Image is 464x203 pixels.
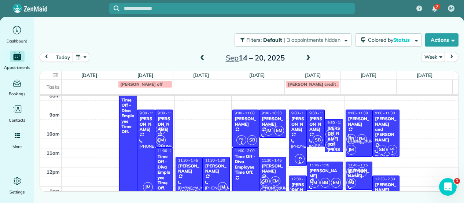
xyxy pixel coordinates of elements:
[3,175,31,196] a: Settings
[4,64,30,71] span: Appointments
[393,37,411,43] span: Status
[325,140,335,150] span: JM
[156,129,165,136] small: 1
[231,33,351,47] a: Filters: Default | 3 appointments hidden
[137,72,153,78] a: [DATE]
[158,111,177,115] span: 9:00 - 11:00
[109,5,119,11] button: Focus search
[235,148,255,153] span: 11:00 - 3:00
[12,143,22,150] span: More
[346,145,356,155] span: JM
[421,52,445,62] button: Week
[320,178,330,188] span: BB
[139,116,153,132] div: [PERSON_NAME]
[235,116,257,127] div: [PERSON_NAME]
[120,81,162,87] span: [PERSON_NAME] off
[49,112,60,118] span: 9am
[357,134,367,144] span: EM
[226,53,239,62] span: Sep
[10,188,25,196] span: Settings
[348,163,368,167] span: 11:45 - 1:15
[361,72,376,78] a: [DATE]
[53,52,73,62] button: today
[159,126,163,130] span: DS
[47,131,60,137] span: 10am
[270,176,280,186] span: EM
[49,188,60,194] span: 1pm
[157,154,171,191] div: Time Off - Diva Employee Time Off.
[218,182,228,192] span: JM
[209,54,301,62] h2: 14 – 20, 2025
[291,177,311,181] span: 12:30 - 2:15
[368,37,412,43] span: Colored by
[309,111,329,115] span: 9:00 - 11:00
[375,182,397,193] div: [PERSON_NAME]
[309,116,323,132] div: [PERSON_NAME]
[194,189,198,193] span: DS
[288,81,371,87] span: [PERSON_NAME] credit .75 from [DATE].
[140,111,157,115] span: 9:00 - 1:30
[205,158,225,163] span: 11:30 - 1:30
[290,186,299,196] span: SB
[7,37,27,45] span: Dashboard
[193,72,209,78] a: [DATE]
[325,129,335,139] span: BB
[417,72,432,78] a: [DATE]
[121,97,135,134] div: Time Off - Diva Employee Time Off.
[291,111,311,115] span: 9:00 - 12:00
[158,148,177,153] span: 11:00 - 3:00
[156,135,166,145] span: EM
[3,24,31,45] a: Dashboard
[346,178,356,188] span: EM
[264,126,273,136] span: JM
[235,154,257,175] div: Time Off - Diva Employee Time Off.
[263,37,283,43] span: Default
[445,52,459,62] button: next
[375,177,395,181] span: 12:30 - 2:30
[357,167,367,177] span: BB
[9,117,25,124] span: Contacts
[454,178,460,184] span: 1
[47,150,60,156] span: 11am
[263,189,267,193] span: DS
[246,37,262,43] span: Filters:
[449,5,454,11] span: JM
[346,167,356,177] span: JM
[247,135,257,145] span: SB
[439,178,457,196] iframe: Intercom live chat
[157,116,171,132] div: [PERSON_NAME]
[427,1,442,17] div: 7 unread notifications
[388,149,397,156] small: 1
[178,158,198,163] span: 11:30 - 1:45
[235,33,351,47] button: Filters: Default | 3 appointments hidden
[425,33,459,47] button: Actions
[346,134,356,144] span: BB
[331,178,341,188] span: EM
[249,72,265,78] a: [DATE]
[309,168,340,179] div: [PERSON_NAME]
[377,145,387,155] span: SB
[47,169,60,175] span: 12pm
[375,111,395,115] span: 9:00 - 11:30
[309,163,329,167] span: 11:45 - 1:15
[262,158,281,163] span: 11:30 - 1:45
[3,103,31,124] a: Contacts
[178,163,200,174] div: [PERSON_NAME]
[261,116,284,127] div: [PERSON_NAME]
[3,51,31,71] a: Appointments
[143,182,153,192] span: JM
[295,158,304,165] small: 1
[9,90,26,97] span: Bookings
[274,126,284,136] span: EM
[348,111,368,115] span: 9:00 - 11:30
[284,37,340,43] span: | 3 appointments hidden
[81,72,97,78] a: [DATE]
[375,116,397,143] div: [PERSON_NAME] and [PERSON_NAME]
[327,126,340,163] div: [PERSON_NAME] and [PERSON_NAME]
[262,111,281,115] span: 9:00 - 10:30
[348,116,371,127] div: [PERSON_NAME]
[40,52,54,62] button: prev
[436,4,438,10] span: 7
[310,178,320,188] span: JM
[205,163,228,174] div: [PERSON_NAME]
